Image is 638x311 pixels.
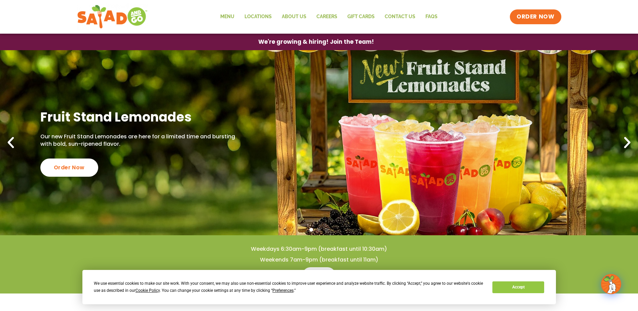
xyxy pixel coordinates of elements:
nav: Menu [215,9,443,25]
div: Next slide [620,135,635,150]
button: Accept [492,281,544,293]
span: Cookie Policy [136,288,160,293]
a: ORDER NOW [510,9,561,24]
div: Order Now [40,159,98,177]
div: Previous slide [3,135,18,150]
span: Go to slide 3 [325,228,329,232]
a: About Us [277,9,311,25]
div: Cookie Consent Prompt [82,270,556,304]
a: FAQs [420,9,443,25]
span: Preferences [272,288,294,293]
p: Our new Fruit Stand Lemonades are here for a limited time and bursting with bold, sun-ripened fla... [40,133,237,148]
h4: Weekdays 6:30am-9pm (breakfast until 10:30am) [13,245,625,253]
a: GIFT CARDS [342,9,380,25]
span: Go to slide 1 [309,228,313,232]
a: Contact Us [380,9,420,25]
a: Menu [215,9,239,25]
h2: Fruit Stand Lemonades [40,109,237,125]
div: We use essential cookies to make our site work. With your consent, we may also use non-essential ... [94,280,484,294]
a: Locations [239,9,277,25]
span: We're growing & hiring! Join the Team! [258,39,374,45]
a: Careers [311,9,342,25]
img: wpChatIcon [602,275,621,293]
span: ORDER NOW [517,13,554,21]
a: Menu [302,267,336,283]
span: Go to slide 2 [317,228,321,232]
a: We're growing & hiring! Join the Team! [248,34,384,50]
img: new-SAG-logo-768×292 [77,3,148,30]
h4: Weekends 7am-9pm (breakfast until 11am) [13,256,625,264]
